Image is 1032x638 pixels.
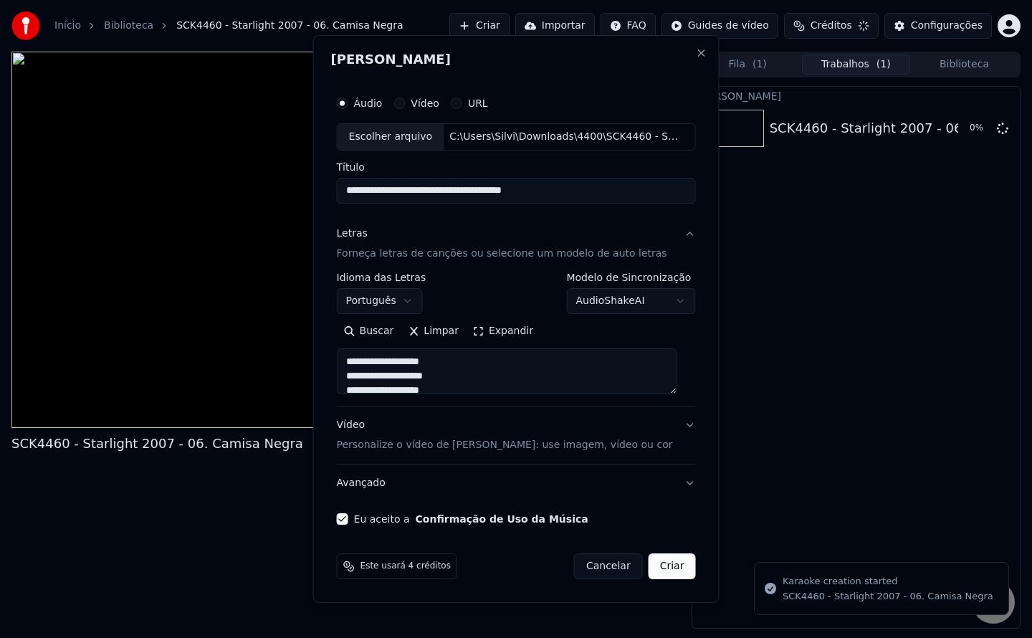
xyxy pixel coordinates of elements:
button: Avançado [337,465,696,502]
button: Cancelar [574,553,643,579]
div: Vídeo [337,418,673,452]
label: Áudio [354,98,383,108]
div: LetrasForneça letras de canções ou selecione um modelo de auto letras [337,272,696,406]
label: Idioma das Letras [337,272,426,282]
label: Eu aceito a [354,514,588,524]
label: Título [337,162,696,172]
div: Letras [337,227,368,241]
h2: [PERSON_NAME] [331,53,702,66]
button: Criar [649,553,696,579]
div: C:\Users\Silvi\Downloads\4400\SCK4460 - Starlight 2007 - 06. Camisa Negra.mp3 [444,130,687,144]
div: Escolher arquivo [338,124,444,150]
button: Buscar [337,320,401,343]
button: VídeoPersonalize o vídeo de [PERSON_NAME]: use imagem, vídeo ou cor [337,406,696,464]
button: Limpar [401,320,466,343]
button: LetrasForneça letras de canções ou selecione um modelo de auto letras [337,215,696,272]
span: Este usará 4 créditos [360,561,451,572]
label: URL [468,98,488,108]
button: Expandir [466,320,540,343]
label: Vídeo [411,98,439,108]
label: Modelo de Sincronização [566,272,695,282]
p: Personalize o vídeo de [PERSON_NAME]: use imagem, vídeo ou cor [337,438,673,452]
p: Forneça letras de canções ou selecione um modelo de auto letras [337,247,667,261]
button: Eu aceito a [416,514,588,524]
